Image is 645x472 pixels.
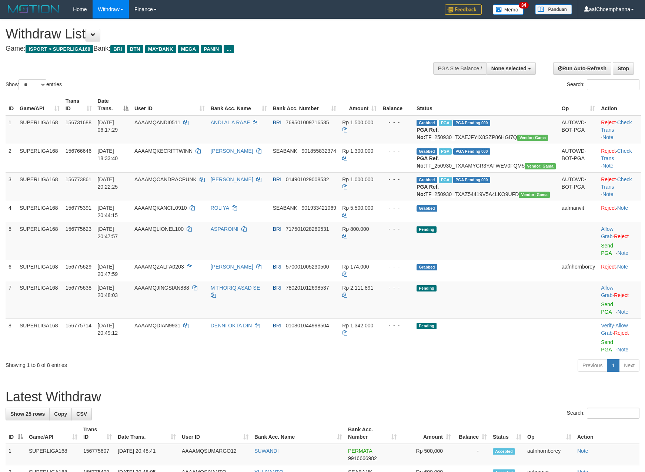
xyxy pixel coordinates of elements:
span: Copy 901933421069 to clipboard [302,205,336,211]
span: Pending [417,323,437,329]
span: AAAAMQJINGSIAN888 [134,285,189,291]
img: Feedback.jpg [445,4,482,15]
img: MOTION_logo.png [6,4,62,15]
div: - - - [382,204,411,212]
a: Note [602,163,614,169]
div: PGA Site Balance / [433,62,487,75]
th: Trans ID: activate to sort column ascending [80,423,115,444]
span: Copy [54,411,67,417]
label: Search: [567,79,639,90]
th: Bank Acc. Number: activate to sort column ascending [270,94,339,115]
a: Reject [601,119,616,125]
div: - - - [382,322,411,329]
td: 3 [6,172,17,201]
span: Copy 014901029008532 to clipboard [286,176,329,182]
span: Rp 174.000 [342,264,369,270]
td: SUPERLIGA168 [17,172,63,201]
span: Vendor URL: https://trx31.1velocity.biz [517,135,548,141]
th: Bank Acc. Name: activate to sort column ascending [208,94,270,115]
a: Note [602,191,614,197]
a: Run Auto-Refresh [553,62,611,75]
a: Note [617,264,628,270]
div: - - - [382,176,411,183]
td: 7 [6,281,17,318]
td: · · [598,172,641,201]
span: Marked by aafheankoy [439,148,452,155]
th: Date Trans.: activate to sort column ascending [115,423,179,444]
a: Allow Grab [601,285,613,298]
th: Game/API: activate to sort column ascending [26,423,80,444]
a: Verify [601,323,614,328]
span: Marked by aafsengchandara [439,177,452,183]
span: Rp 5.500.000 [342,205,373,211]
td: SUPERLIGA168 [17,260,63,281]
span: BRI [273,323,281,328]
div: - - - [382,147,411,155]
span: [DATE] 18:33:40 [98,148,118,161]
label: Search: [567,408,639,419]
td: 1 [6,444,26,465]
button: None selected [487,62,536,75]
span: PGA Pending [453,120,490,126]
span: Rp 1.000.000 [342,176,373,182]
span: PERMATA [348,448,372,454]
span: BTN [127,45,143,53]
td: SUPERLIGA168 [17,201,63,222]
td: 6 [6,260,17,281]
span: Marked by aafromsomean [439,120,452,126]
a: Reject [601,264,616,270]
a: CSV [71,408,92,420]
span: Copy 010801044998504 to clipboard [286,323,329,328]
span: BRI [273,176,281,182]
span: ISPORT > SUPERLIGA168 [26,45,93,53]
th: ID [6,94,17,115]
td: · [598,201,641,222]
td: SUPERLIGA168 [17,281,63,318]
a: Note [602,134,614,140]
a: Previous [578,359,607,372]
span: CSV [76,411,87,417]
a: ROLIYA [211,205,229,211]
td: 4 [6,201,17,222]
span: AAAAMQCANDRACPUNK [134,176,197,182]
span: [DATE] 20:47:57 [98,226,118,239]
td: 156775607 [80,444,115,465]
label: Show entries [6,79,62,90]
a: Next [619,359,639,372]
input: Search: [587,408,639,419]
th: Action [574,423,639,444]
span: · [601,226,614,239]
td: 5 [6,222,17,260]
b: PGA Ref. No: [417,155,439,169]
a: DENNI OKTA DIN [211,323,252,328]
a: Note [617,205,628,211]
td: SUPERLIGA168 [17,318,63,356]
span: BRI [273,285,281,291]
th: Trans ID: activate to sort column ascending [63,94,95,115]
span: Grabbed [417,205,437,212]
td: Rp 500,000 [400,444,454,465]
th: Op: activate to sort column ascending [559,94,598,115]
th: Status [414,94,559,115]
span: Show 25 rows [10,411,45,417]
th: Game/API: activate to sort column ascending [17,94,63,115]
span: PGA Pending [453,148,490,155]
span: BRI [273,119,281,125]
span: AAAAMQDIAN9931 [134,323,181,328]
td: SUPERLIGA168 [17,144,63,172]
span: · [601,323,628,336]
img: Button%20Memo.svg [493,4,524,15]
td: · · [598,115,641,144]
td: [DATE] 20:48:41 [115,444,179,465]
span: 156775391 [66,205,91,211]
span: Grabbed [417,264,437,270]
a: Allow Grab [601,226,613,239]
div: Showing 1 to 8 of 8 entries [6,358,263,369]
span: Rp 1.300.000 [342,148,373,154]
a: [PERSON_NAME] [211,264,253,270]
td: 1 [6,115,17,144]
span: [DATE] 20:49:12 [98,323,118,336]
span: PANIN [201,45,222,53]
a: Reject [614,292,629,298]
span: 156775623 [66,226,91,232]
